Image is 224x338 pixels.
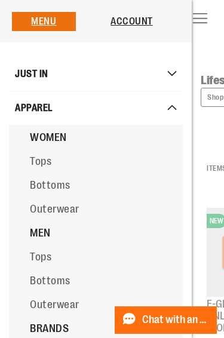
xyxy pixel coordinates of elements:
[30,203,79,215] span: Outerwear
[30,275,70,287] span: Bottoms
[15,96,53,120] span: APPAREL
[30,155,51,167] span: Tops
[30,251,51,263] span: Tops
[30,179,70,191] span: Bottoms
[115,306,217,334] button: Chat with an Expert
[30,322,69,334] span: BRANDS
[31,16,56,27] a: Menu
[111,16,153,27] a: Account
[142,314,210,325] span: Chat with an Expert
[30,131,67,143] span: WOMEN
[30,299,79,311] span: Outerwear
[30,227,51,239] span: MEN
[15,62,48,86] span: JUST IN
